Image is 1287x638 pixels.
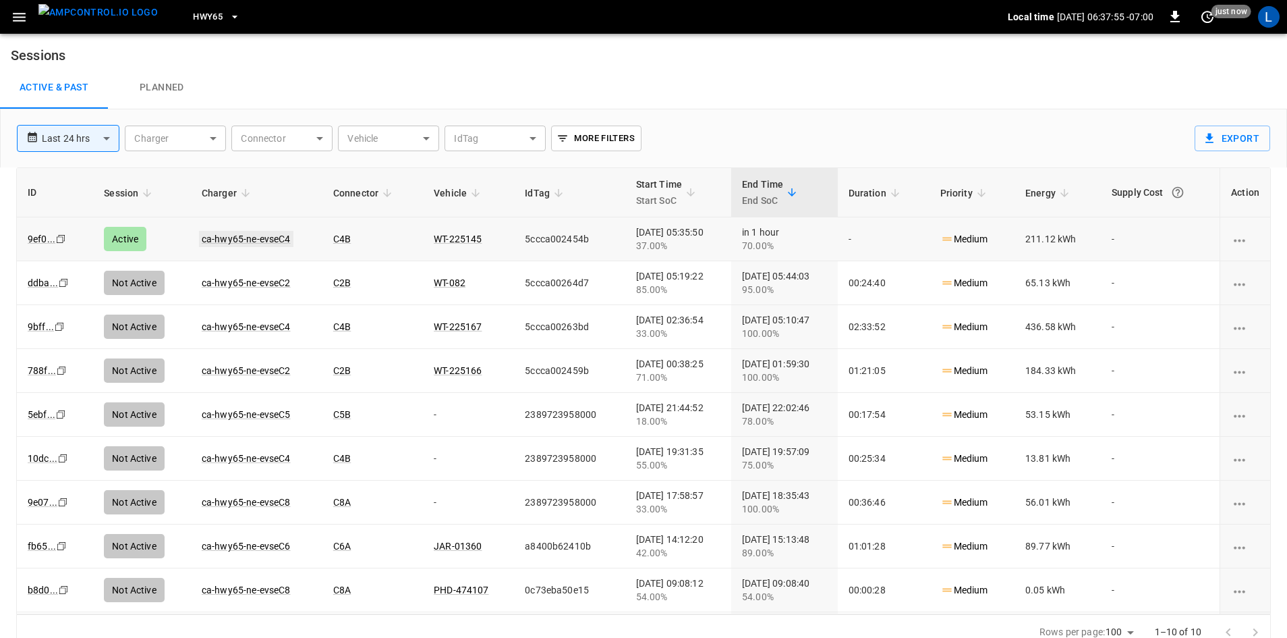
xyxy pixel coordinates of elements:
[333,585,351,595] a: C8A
[514,261,625,305] td: 5ccca00264d7
[742,283,826,296] div: 95.00%
[1231,452,1259,465] div: charging session options
[940,320,988,334] p: Medium
[1057,10,1153,24] p: [DATE] 06:37:55 -07:00
[838,349,929,393] td: 01:21:05
[636,313,720,340] div: [DATE] 02:36:54
[742,546,826,560] div: 89.00%
[28,497,57,508] a: 9e07...
[55,539,69,554] div: copy
[742,458,826,472] div: 75.00%
[1101,217,1220,261] td: -
[1195,126,1270,151] button: Export
[104,446,165,471] div: Not Active
[28,409,55,420] a: 5ebf...
[940,496,988,510] p: Medium
[333,277,351,288] a: C2B
[1014,217,1101,261] td: 211.12 kWh
[1197,6,1218,28] button: set refresh interval
[742,176,801,209] span: End TimeEnd SoC
[28,365,56,376] a: 788f...
[742,371,826,384] div: 100.00%
[434,234,482,244] a: WT-225145
[28,541,56,552] a: fb65...
[57,451,70,466] div: copy
[202,365,291,376] a: ca-hwy65-ne-evseC2
[104,271,165,295] div: Not Active
[514,217,625,261] td: 5ccca002454b
[940,539,988,554] p: Medium
[55,363,69,378] div: copy
[514,393,625,437] td: 2389723958000
[202,585,291,595] a: ca-hwy65-ne-evseC8
[636,445,720,472] div: [DATE] 19:31:35
[1101,305,1220,349] td: -
[940,452,988,466] p: Medium
[1231,364,1259,377] div: charging session options
[423,393,514,437] td: -
[525,185,567,201] span: IdTag
[1014,481,1101,525] td: 56.01 kWh
[742,176,783,209] div: End Time
[838,437,929,481] td: 00:25:34
[1231,496,1259,509] div: charging session options
[1231,408,1259,421] div: charging session options
[551,126,641,151] button: More Filters
[434,541,482,552] a: JAR-01360
[53,319,67,334] div: copy
[108,66,216,109] a: Planned
[514,305,625,349] td: 5ccca00263bd
[333,185,396,201] span: Connector
[333,541,351,552] a: C6A
[17,168,93,217] th: ID
[636,357,720,384] div: [DATE] 00:38:25
[636,577,720,604] div: [DATE] 09:08:12
[742,533,826,560] div: [DATE] 15:13:48
[1101,261,1220,305] td: -
[104,490,165,514] div: Not Active
[28,321,54,332] a: 9bff...
[636,458,720,472] div: 55.00%
[434,277,465,288] a: WT-082
[423,437,514,481] td: -
[333,321,351,332] a: C4B
[202,277,291,288] a: ca-hwy65-ne-evseC2
[838,393,929,437] td: 00:17:54
[202,453,291,464] a: ca-hwy65-ne-evseC4
[38,4,158,21] img: ampcontrol.io logo
[1014,437,1101,481] td: 13.81 kWh
[742,327,826,340] div: 100.00%
[940,408,988,422] p: Medium
[636,225,720,252] div: [DATE] 05:35:50
[57,583,71,597] div: copy
[636,176,683,209] div: Start Time
[57,275,71,290] div: copy
[28,453,57,464] a: 10dc...
[202,185,254,201] span: Charger
[1014,305,1101,349] td: 436.58 kWh
[514,349,625,393] td: 5ccca002459b
[42,126,119,151] div: Last 24 hrs
[333,234,351,244] a: C4B
[742,357,826,384] div: [DATE] 01:59:30
[193,9,223,25] span: HWY65
[636,176,700,209] span: Start TimeStart SoC
[104,315,165,339] div: Not Active
[742,502,826,516] div: 100.00%
[940,185,990,201] span: Priority
[742,590,826,604] div: 54.00%
[940,583,988,597] p: Medium
[1025,185,1073,201] span: Energy
[636,590,720,604] div: 54.00%
[742,239,826,252] div: 70.00%
[636,327,720,340] div: 33.00%
[514,568,625,612] td: 0c73eba50e15
[849,185,904,201] span: Duration
[1101,568,1220,612] td: -
[636,546,720,560] div: 42.00%
[636,283,720,296] div: 85.00%
[514,525,625,568] td: a8400b62410b
[104,534,165,558] div: Not Active
[1231,276,1259,290] div: charging session options
[514,481,625,525] td: 2389723958000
